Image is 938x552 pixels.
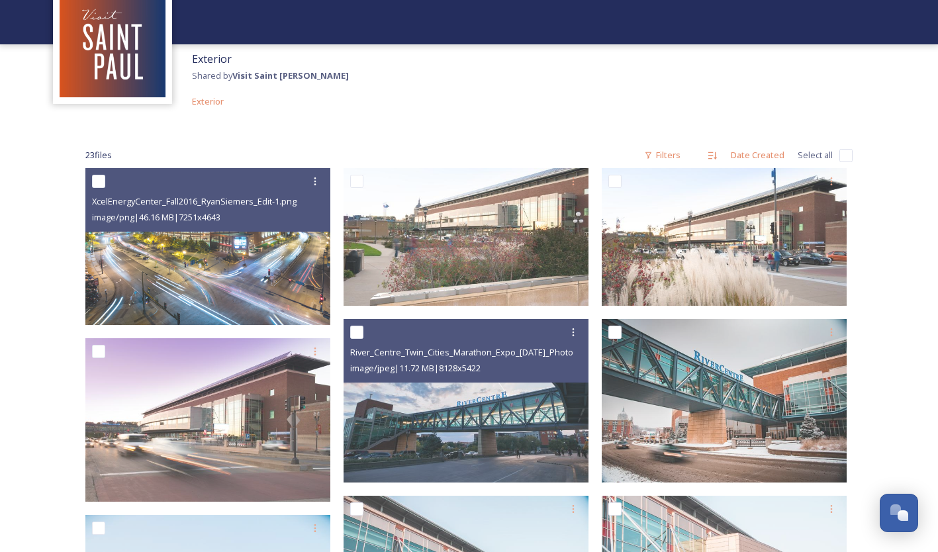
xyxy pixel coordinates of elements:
div: Filters [637,142,687,168]
img: RiverCentre_Fall2016_RyanSiemers_281.jpg [344,168,588,306]
span: River_Centre_Twin_Cities_Marathon_Expo_[DATE]_Photo_By_Joe_Lemke_073 (1).jpg [350,345,677,358]
span: 23 file s [85,149,112,161]
button: Open Chat [880,494,918,532]
span: XcelEnergyCenter_Fall2016_RyanSiemers_Edit-1.png [92,195,297,207]
img: River_Centre_Twin_Cities_Marathon_Expo_09-30-2022_Photo_By_Joe_Lemke_073 (1).jpg [344,319,588,483]
a: Exterior [192,93,224,109]
img: RiverCentre-1-CreditVisitSaintPaul.jpg [602,319,847,483]
img: RiverCentre_Fall2016_RyanSiemers_328.jpg [85,338,330,502]
span: Exterior [192,52,232,66]
span: Select all [798,149,833,161]
img: XcelEnergyCenter_Fall2016_RyanSiemers_Edit-1.png [85,168,330,325]
span: image/png | 46.16 MB | 7251 x 4643 [92,211,220,223]
span: Shared by [192,69,349,81]
span: Exterior [192,95,224,107]
img: RiverCentre_Fall2016_RyanSiemers_287.jpg [602,168,847,306]
strong: Visit Saint [PERSON_NAME] [232,69,349,81]
span: image/jpeg | 11.72 MB | 8128 x 5422 [350,362,481,374]
div: Date Created [724,142,791,168]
